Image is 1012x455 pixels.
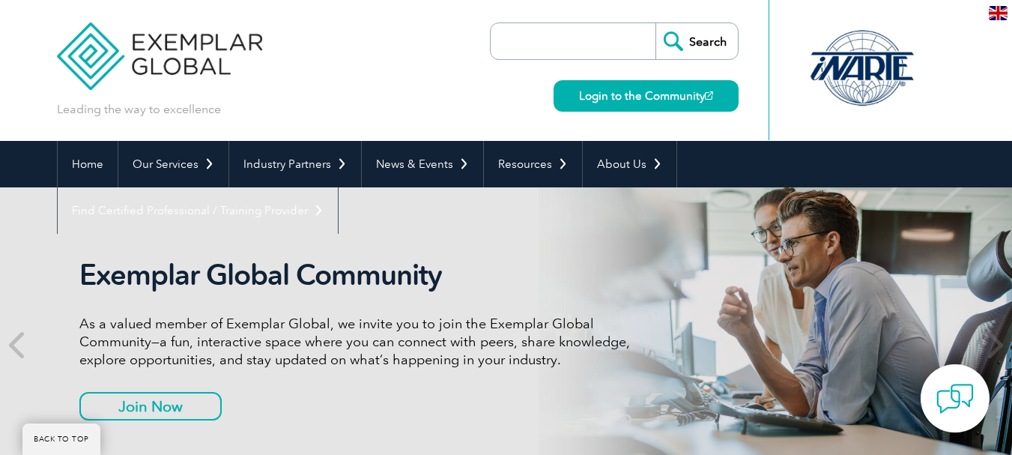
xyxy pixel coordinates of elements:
[58,141,118,187] a: Home
[22,424,100,455] a: BACK TO TOP
[229,141,361,187] a: Industry Partners
[484,141,582,187] a: Resources
[936,380,974,418] img: contact-chat.png
[79,258,641,292] h2: Exemplar Global Community
[58,187,338,234] a: Find Certified Professional / Training Provider
[57,101,221,118] p: Leading the way to excellence
[705,91,713,100] img: open_square.png
[554,80,739,112] a: Login to the Community
[79,315,641,369] p: As a valued member of Exemplar Global, we invite you to join the Exemplar Global Community—a fun,...
[362,141,483,187] a: News & Events
[989,6,1008,20] img: en
[583,141,676,187] a: About Us
[118,141,228,187] a: Our Services
[655,23,738,59] input: Search
[79,392,222,421] a: Join Now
